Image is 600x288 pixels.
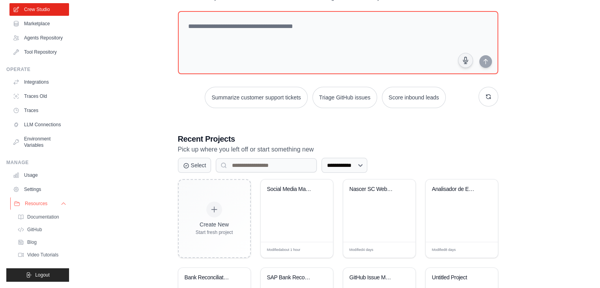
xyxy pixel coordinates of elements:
button: Triage GitHub issues [312,87,377,108]
a: Traces Old [9,90,69,103]
span: Edit [314,247,321,253]
a: Marketplace [9,17,69,30]
span: Blog [27,239,37,245]
a: Settings [9,183,69,196]
a: Environment Variables [9,133,69,151]
span: Edit [479,247,486,253]
button: Get new suggestions [479,87,498,107]
button: Resources [10,197,70,210]
p: Pick up where you left off or start something new [178,144,498,155]
button: Select [178,158,211,173]
span: Modified 8 days [432,247,456,253]
a: Blog [14,237,69,248]
span: Modified 4 days [350,247,374,253]
span: Logout [35,272,50,278]
div: GitHub Issue Management Automation [350,274,397,281]
div: Social Media Management & Analytics Crew [267,186,315,193]
a: Video Tutorials [14,249,69,260]
div: Create New [196,221,233,228]
div: Bank Reconciliation MVP [185,274,232,281]
a: LLM Connections [9,118,69,131]
a: GitHub [14,224,69,235]
h3: Recent Projects [178,133,498,144]
span: Modified about 1 hour [267,247,301,253]
span: Edit [396,247,403,253]
a: Tool Repository [9,46,69,58]
iframe: Chat Widget [561,250,600,288]
a: Usage [9,169,69,181]
span: Video Tutorials [27,252,58,258]
span: Documentation [27,214,59,220]
span: Resources [25,200,47,207]
a: Agents Repository [9,32,69,44]
a: Crew Studio [9,3,69,16]
button: Score inbound leads [382,87,446,108]
a: Integrations [9,76,69,88]
a: Traces [9,104,69,117]
div: Nascer SC Website Scraping & Insights [350,186,397,193]
div: Start fresh project [196,229,233,236]
div: Analisador de Extratos Bancarios [432,186,480,193]
div: Untitled Project [432,274,480,281]
div: Operate [6,66,69,73]
button: Click to speak your automation idea [458,53,473,68]
button: Summarize customer support tickets [205,87,307,108]
span: GitHub [27,226,42,233]
button: Logout [6,268,69,282]
div: Manage [6,159,69,166]
div: SAP Bank Reconciliation [267,274,315,281]
div: Widget de chat [561,250,600,288]
a: Documentation [14,211,69,223]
